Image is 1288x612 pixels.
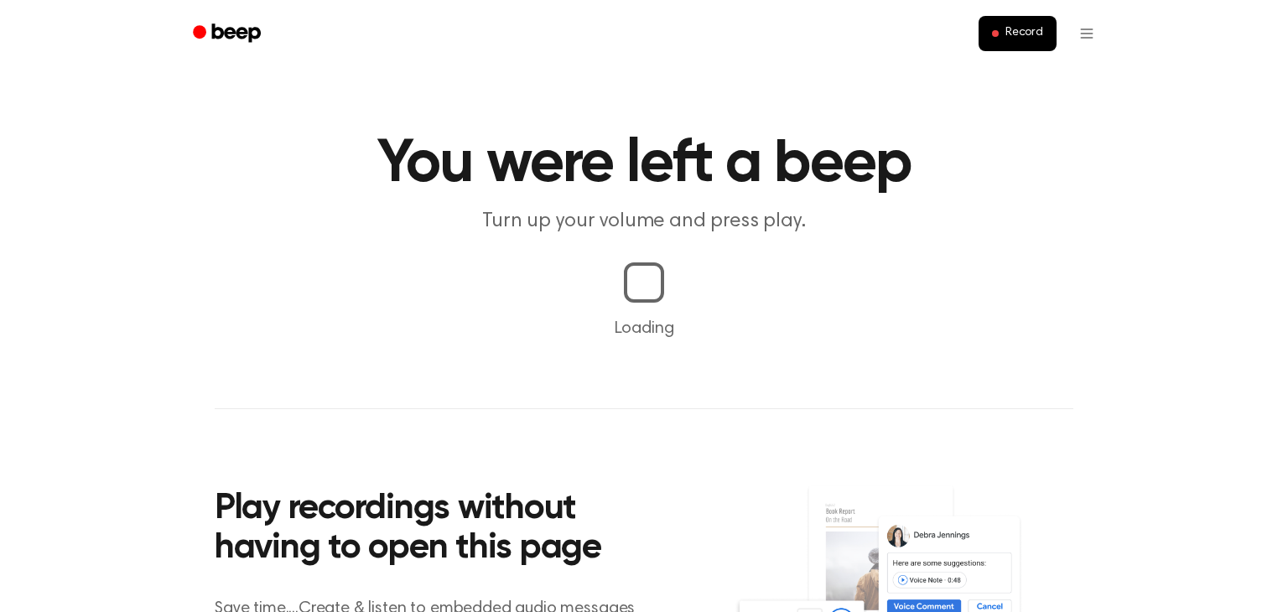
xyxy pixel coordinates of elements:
button: Record [979,16,1057,51]
span: Record [1005,26,1043,41]
button: Open menu [1067,13,1107,54]
h1: You were left a beep [215,134,1073,194]
p: Turn up your volume and press play. [322,208,966,236]
h2: Play recordings without having to open this page [215,490,667,569]
p: Loading [20,316,1268,341]
a: Beep [181,18,276,50]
